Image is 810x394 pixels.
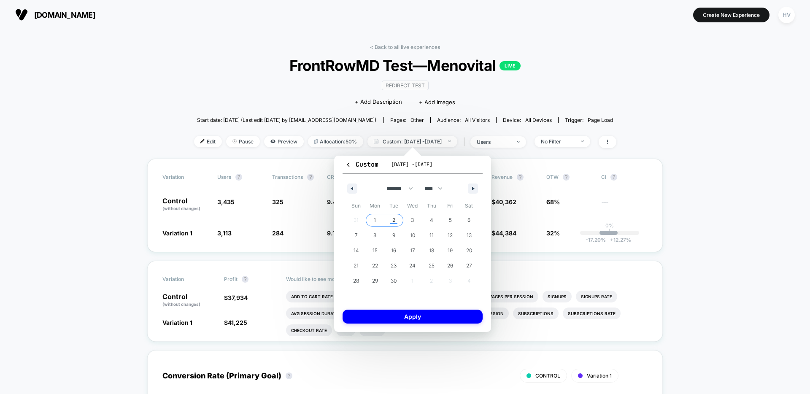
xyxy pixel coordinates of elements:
[563,308,621,319] li: Subscriptions Rate
[477,139,510,145] div: users
[286,308,349,319] li: Avg Session Duration
[392,213,395,228] span: 2
[286,276,648,282] p: Would like to see more reports?
[576,291,617,302] li: Signups Rate
[272,198,283,205] span: 325
[403,243,422,258] button: 17
[366,199,385,213] span: Mon
[217,174,231,180] span: users
[162,174,209,181] span: Variation
[162,206,200,211] span: (without changes)
[194,136,222,147] span: Edit
[355,98,402,106] span: + Add Description
[465,117,490,123] span: All Visitors
[391,273,397,289] span: 30
[374,139,378,143] img: calendar
[162,319,192,326] span: Variation 1
[429,228,434,243] span: 11
[601,174,648,181] span: CI
[441,258,460,273] button: 26
[347,258,366,273] button: 21
[215,57,595,74] span: FrontRowMD Test—Menovital
[235,174,242,181] button: ?
[491,229,516,237] span: $
[217,198,235,205] span: 3,435
[776,6,797,24] button: HV
[422,228,441,243] button: 11
[354,243,359,258] span: 14
[391,161,432,168] span: [DATE] - [DATE]
[586,237,606,243] span: -17.20 %
[162,302,200,307] span: (without changes)
[409,258,416,273] span: 24
[200,139,205,143] img: edit
[384,243,403,258] button: 16
[517,174,524,181] button: ?
[419,99,455,105] span: + Add Images
[403,213,422,228] button: 3
[588,117,613,123] span: Page Load
[345,160,378,169] span: Custom
[367,136,457,147] span: Custom: [DATE] - [DATE]
[441,213,460,228] button: 5
[467,228,472,243] span: 13
[384,228,403,243] button: 9
[373,243,378,258] span: 15
[462,136,470,148] span: |
[448,243,453,258] span: 19
[314,139,318,144] img: rebalance
[15,8,28,21] img: Visually logo
[459,213,478,228] button: 6
[272,174,303,180] span: Transactions
[392,228,395,243] span: 9
[384,258,403,273] button: 23
[374,213,376,228] span: 1
[347,273,366,289] button: 28
[162,293,216,308] p: Control
[466,243,472,258] span: 20
[384,213,403,228] button: 2
[449,213,452,228] span: 5
[467,213,470,228] span: 6
[535,372,560,379] span: CONTROL
[13,8,98,22] button: [DOMAIN_NAME]
[228,294,248,301] span: 37,934
[525,117,552,123] span: all devices
[403,228,422,243] button: 10
[370,44,440,50] a: < Back to all live experiences
[541,138,575,145] div: No Filter
[606,237,631,243] span: 12.27 %
[286,291,338,302] li: Add To Cart Rate
[495,198,516,205] span: 40,362
[466,258,472,273] span: 27
[366,228,385,243] button: 8
[347,243,366,258] button: 14
[226,136,260,147] span: Pause
[447,258,453,273] span: 26
[496,117,558,123] span: Device:
[517,141,520,143] img: end
[162,197,209,212] p: Control
[448,228,453,243] span: 12
[224,294,248,301] span: $
[778,7,795,23] div: HV
[264,136,304,147] span: Preview
[366,258,385,273] button: 22
[565,117,613,123] div: Trigger:
[546,198,560,205] span: 68%
[162,229,192,237] span: Variation 1
[411,213,414,228] span: 3
[693,8,769,22] button: Create New Experience
[441,243,460,258] button: 19
[499,61,521,70] p: LIVE
[307,174,314,181] button: ?
[372,273,378,289] span: 29
[491,174,513,180] span: Revenue
[353,273,359,289] span: 28
[382,81,429,90] span: Redirect Test
[437,117,490,123] div: Audience:
[610,174,617,181] button: ?
[410,228,415,243] span: 10
[491,198,516,205] span: $
[563,174,570,181] button: ?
